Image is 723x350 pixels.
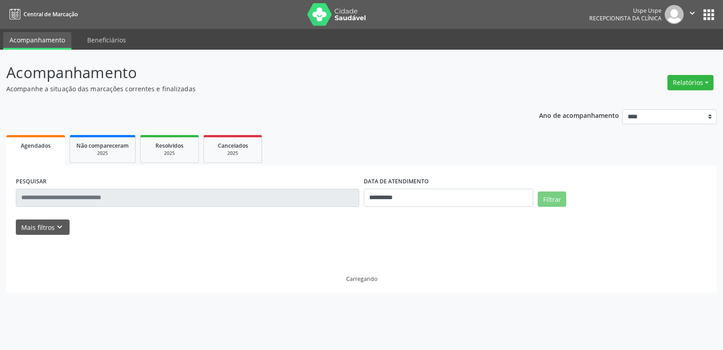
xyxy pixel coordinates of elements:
i: keyboard_arrow_down [55,222,65,232]
div: 2025 [147,150,192,157]
i:  [687,8,697,18]
p: Acompanhamento [6,61,503,84]
div: 2025 [210,150,255,157]
button: Relatórios [667,75,714,90]
span: Não compareceram [76,142,129,149]
div: Uspe Uspe [589,7,662,14]
span: Recepcionista da clínica [589,14,662,22]
a: Beneficiários [81,32,132,48]
div: 2025 [76,150,129,157]
button: Filtrar [538,191,566,207]
a: Acompanhamento [3,32,71,50]
label: PESQUISAR [16,175,47,189]
p: Ano de acompanhamento [539,109,619,121]
div: Carregando [346,275,377,283]
img: img [665,5,684,24]
span: Agendados [21,142,51,149]
p: Acompanhe a situação das marcações correntes e finalizadas [6,84,503,93]
span: Central de Marcação [23,10,78,18]
button:  [684,5,701,24]
button: Mais filtroskeyboard_arrow_down [16,219,70,235]
span: Resolvidos [155,142,183,149]
label: DATA DE ATENDIMENTO [364,175,429,189]
span: Cancelados [218,142,248,149]
a: Central de Marcação [6,7,78,22]
button: apps [701,7,717,23]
